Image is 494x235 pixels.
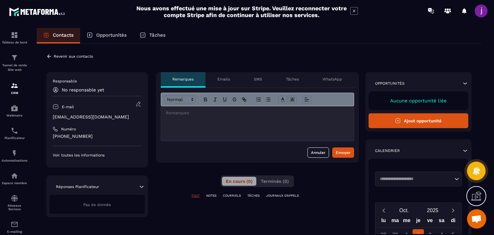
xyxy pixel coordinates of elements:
[217,77,230,82] p: Emails
[226,179,252,184] span: En cours (0)
[336,149,351,156] div: Envoyer
[378,206,390,215] button: Previous month
[2,181,27,185] p: Espace membre
[11,82,18,89] img: formation
[11,31,18,39] img: formation
[467,209,486,229] div: Ouvrir le chat
[2,136,27,140] p: Planificateur
[206,193,216,198] p: NOTES
[247,193,260,198] p: TÂCHES
[378,216,389,227] div: lu
[2,145,27,167] a: automationsautomationsAutomatisations
[307,147,329,158] button: Annuler
[11,54,18,61] img: formation
[378,176,453,182] input: Search for option
[53,153,142,158] p: Voir toutes les informations
[2,167,27,190] a: automationsautomationsEspace membre
[53,79,142,84] p: Responsable
[62,104,74,109] p: E-mail
[11,127,18,135] img: scheduler
[96,32,127,38] p: Opportunités
[389,216,401,227] div: ma
[418,205,447,216] button: Open years overlay
[375,172,462,186] div: Search for option
[191,193,200,198] p: TOUT
[11,149,18,157] img: automations
[2,49,27,77] a: formationformationTunnel de vente Site web
[323,77,342,82] p: WhatsApp
[424,216,436,227] div: ve
[80,28,133,43] a: Opportunités
[401,216,413,227] div: me
[2,26,27,49] a: formationformationTableau de bord
[332,147,354,158] button: Envoyer
[149,32,166,38] p: Tâches
[11,104,18,112] img: automations
[83,202,111,207] span: Pas de donnée
[2,99,27,122] a: automationsautomationsWebinaire
[390,205,418,216] button: Open months overlay
[11,194,18,202] img: social-network
[266,193,299,198] p: JOURNAUX D'APPELS
[447,206,459,215] button: Next month
[2,122,27,145] a: schedulerschedulerPlanificateur
[447,216,459,227] div: di
[37,28,80,43] a: Contacts
[11,172,18,180] img: automations
[133,28,172,43] a: Tâches
[261,179,289,184] span: Terminés (0)
[9,6,67,18] img: logo
[223,193,241,198] p: COURRIELS
[53,32,74,38] p: Contacts
[11,221,18,228] img: email
[2,91,27,95] p: CRM
[254,77,262,82] p: SMS
[375,98,462,104] p: Aucune opportunité liée
[286,77,299,82] p: Tâches
[2,204,27,211] p: Réseaux Sociaux
[2,159,27,162] p: Automatisations
[2,63,27,72] p: Tunnel de vente Site web
[436,216,447,227] div: sa
[53,114,142,120] p: [EMAIL_ADDRESS][DOMAIN_NAME]
[2,114,27,117] p: Webinaire
[2,41,27,44] p: Tableau de bord
[53,133,142,139] p: [PHONE_NUMBER]
[369,113,469,128] button: Ajout opportunité
[375,81,405,86] p: Opportunités
[172,77,194,82] p: Remarques
[413,216,424,227] div: je
[2,230,27,233] p: E-mailing
[54,54,93,59] p: Revenir aux contacts
[222,177,256,186] button: En cours (0)
[375,148,400,153] p: Calendrier
[257,177,293,186] button: Terminés (0)
[62,87,104,92] p: No responsable yet
[61,127,76,132] p: Numéro
[2,77,27,99] a: formationformationCRM
[56,184,99,189] p: Réponses Planificateur
[2,190,27,216] a: social-networksocial-networkRéseaux Sociaux
[136,5,347,18] h2: Nous avons effectué une mise à jour sur Stripe. Veuillez reconnecter votre compte Stripe afin de ...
